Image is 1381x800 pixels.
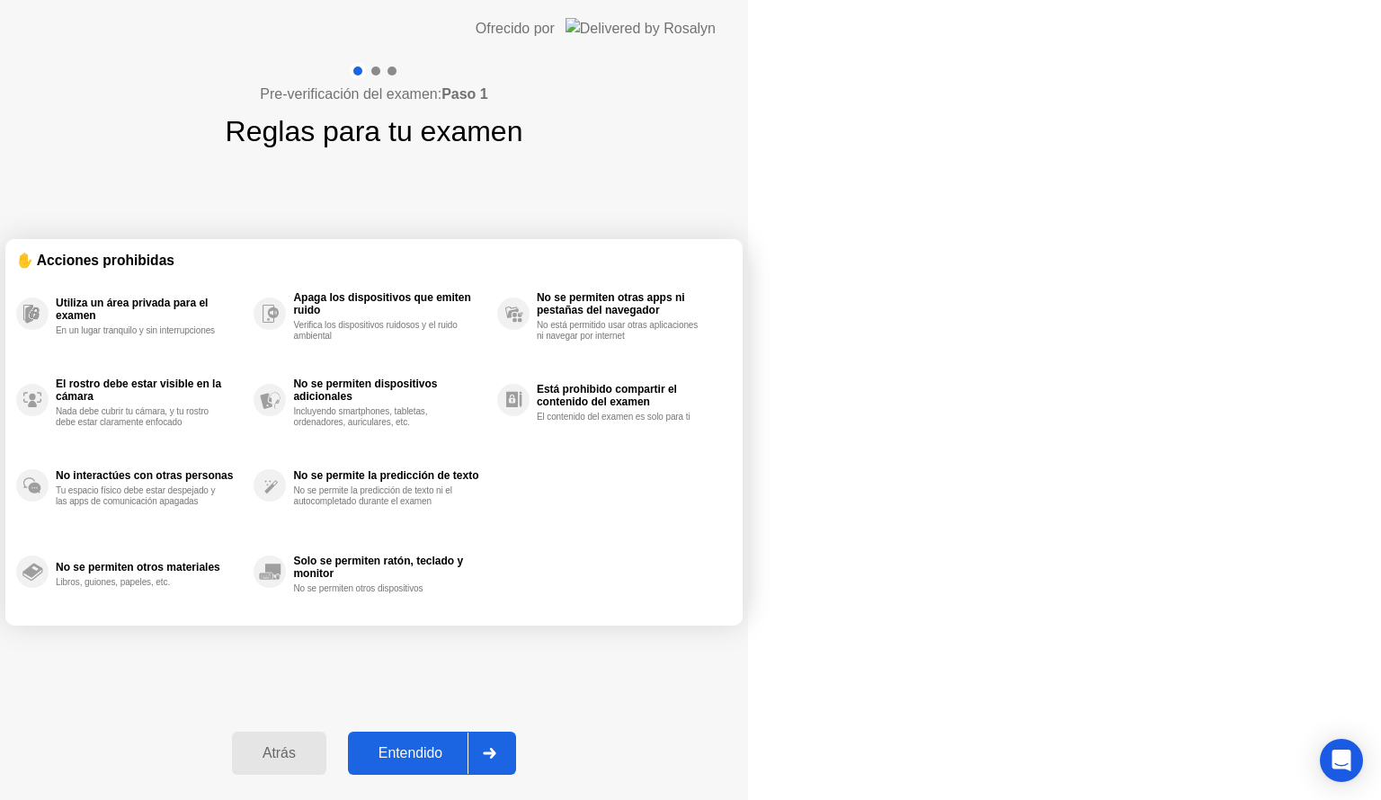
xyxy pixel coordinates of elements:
div: No está permitido usar otras aplicaciones ni navegar por internet [537,320,707,342]
div: Entendido [353,745,468,761]
button: Entendido [348,732,516,775]
b: Paso 1 [441,86,488,102]
div: No se permiten otras apps ni pestañas del navegador [537,291,723,316]
div: El contenido del examen es solo para ti [537,412,707,422]
div: Tu espacio físico debe estar despejado y las apps de comunicación apagadas [56,485,226,507]
div: No se permiten dispositivos adicionales [293,378,487,403]
div: Atrás [237,745,321,761]
button: Atrás [232,732,326,775]
div: No se permite la predicción de texto [293,469,487,482]
div: Nada debe cubrir tu cámara, y tu rostro debe estar claramente enfocado [56,406,226,428]
div: Está prohibido compartir el contenido del examen [537,383,723,408]
div: Apaga los dispositivos que emiten ruido [293,291,487,316]
div: ✋ Acciones prohibidas [16,250,732,271]
div: No se permiten otros dispositivos [293,583,463,594]
div: Incluyendo smartphones, tabletas, ordenadores, auriculares, etc. [293,406,463,428]
div: No se permiten otros materiales [56,561,245,573]
h1: Reglas para tu examen [226,110,523,153]
div: Libros, guiones, papeles, etc. [56,577,226,588]
h4: Pre-verificación del examen: [260,84,487,105]
div: Verifica los dispositivos ruidosos y el ruido ambiental [293,320,463,342]
div: No se permite la predicción de texto ni el autocompletado durante el examen [293,485,463,507]
img: Delivered by Rosalyn [566,18,716,39]
div: Open Intercom Messenger [1320,739,1363,782]
div: Solo se permiten ratón, teclado y monitor [293,555,487,580]
div: El rostro debe estar visible en la cámara [56,378,245,403]
div: Utiliza un área privada para el examen [56,297,245,322]
div: No interactúes con otras personas [56,469,245,482]
div: En un lugar tranquilo y sin interrupciones [56,325,226,336]
div: Ofrecido por [476,18,555,40]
